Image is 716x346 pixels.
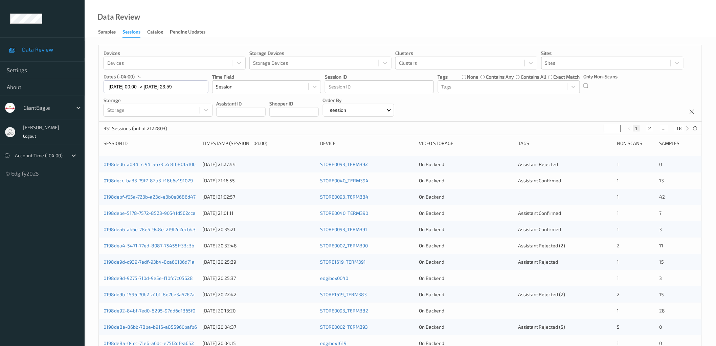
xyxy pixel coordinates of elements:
[419,226,513,233] div: On Backend
[518,178,561,183] span: Assistant Confirmed
[419,275,513,282] div: On Backend
[269,100,319,107] p: Shopper ID
[202,194,315,200] div: [DATE] 21:02:57
[323,97,395,104] p: Order By
[617,275,619,281] span: 1
[98,27,122,37] a: Samples
[104,140,198,147] div: Session ID
[518,259,558,265] span: Assistant Rejected
[104,73,135,80] p: dates (-04:00)
[633,125,640,131] button: 1
[202,259,315,265] div: [DATE] 20:25:39
[518,226,561,232] span: Assistant Confirmed
[617,161,619,167] span: 1
[202,275,315,282] div: [DATE] 20:25:37
[659,210,662,216] span: 7
[104,125,167,132] p: 351 Sessions (out of 2122803)
[104,194,196,200] a: 0198debf-f05a-723b-a23d-e3b0e0686d47
[659,140,697,147] div: Samples
[617,226,619,232] span: 1
[419,194,513,200] div: On Backend
[419,140,513,147] div: Video Storage
[518,210,561,216] span: Assistant Confirmed
[320,340,346,346] a: edgibox1619
[646,125,653,131] button: 2
[419,161,513,168] div: On Backend
[104,308,195,313] a: 0198de92-84bf-7ed0-8295-97dd6d1365f0
[320,308,368,313] a: STORE0093_TERM382
[419,177,513,184] div: On Backend
[659,243,664,248] span: 11
[147,27,170,37] a: Catalog
[659,194,665,200] span: 42
[617,340,619,346] span: 1
[518,291,565,297] span: Assistant Rejected (2)
[202,140,315,147] div: Timestamp (Session, -04:00)
[617,140,654,147] div: Non Scans
[659,226,662,232] span: 3
[584,73,618,80] p: Only Non-Scans
[170,27,212,37] a: Pending Updates
[674,125,684,131] button: 18
[419,307,513,314] div: On Backend
[320,140,414,147] div: Device
[147,28,163,37] div: Catalog
[202,210,315,217] div: [DATE] 21:01:11
[419,291,513,298] div: On Backend
[320,226,367,232] a: STORE0093_TERM391
[659,308,665,313] span: 28
[617,178,619,183] span: 1
[104,243,194,248] a: 0198dea4-5471-77ed-8087-75455ff33c3b
[202,324,315,330] div: [DATE] 20:04:37
[104,324,197,330] a: 0198de8a-86bb-78be-b916-a855960bafb6
[104,275,193,281] a: 0198de9d-9275-710d-9e5e-f10fc7c05628
[320,243,368,248] a: STORE0002_TERM390
[104,259,195,265] a: 0198de9d-c939-7adf-93b4-8ca60106d71a
[320,194,368,200] a: STORE0093_TERM384
[659,259,664,265] span: 15
[660,125,668,131] button: ...
[541,50,684,57] p: Sites
[467,74,479,80] label: none
[325,74,434,80] p: Session ID
[659,291,664,297] span: 15
[617,194,619,200] span: 1
[202,242,315,249] div: [DATE] 20:32:48
[518,324,565,330] span: Assistant Rejected (5)
[419,259,513,265] div: On Backend
[104,226,196,232] a: 0198dea6-ab6e-78e5-948e-2f9f7c2ecb43
[97,14,140,20] div: Data Review
[419,242,513,249] div: On Backend
[104,340,194,346] a: 0198de8a-04cc-71e6-a6dc-e75f2dfea652
[320,161,368,167] a: STORE0093_TERM392
[104,50,246,57] p: Devices
[521,74,546,80] label: contains all
[104,97,212,104] p: Storage
[212,74,321,80] p: Time Field
[104,161,196,167] a: 0198ded6-a084-7c94-a673-2c8fb801a10b
[617,243,620,248] span: 2
[518,140,612,147] div: Tags
[104,178,193,183] a: 0198decc-ba33-79f7-82a3-f18b6e191029
[170,28,205,37] div: Pending Updates
[659,178,664,183] span: 13
[419,210,513,217] div: On Backend
[659,161,662,167] span: 0
[202,161,315,168] div: [DATE] 21:27:44
[438,74,448,80] p: Tags
[202,307,315,314] div: [DATE] 20:13:20
[617,291,620,297] span: 2
[104,210,196,216] a: 0198debe-5178-7572-8523-90541d562cca
[216,100,266,107] p: Assistant ID
[659,275,662,281] span: 3
[617,210,619,216] span: 1
[617,259,619,265] span: 1
[122,27,147,38] a: Sessions
[202,226,315,233] div: [DATE] 20:35:21
[659,340,662,346] span: 0
[328,107,349,114] p: session
[617,308,619,313] span: 1
[202,291,315,298] div: [DATE] 20:22:42
[554,74,580,80] label: exact match
[98,28,116,37] div: Samples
